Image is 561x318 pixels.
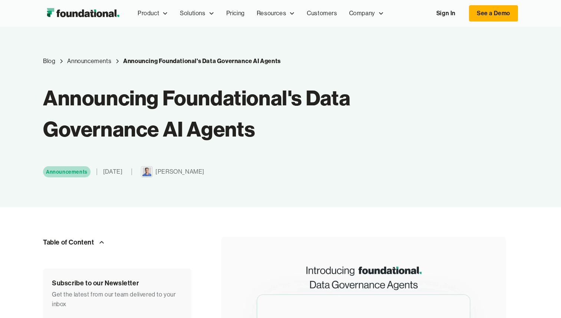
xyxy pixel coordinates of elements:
a: Category [67,56,111,66]
div: Announcements [46,168,88,176]
a: Current blog [123,56,281,66]
div: Announcements [67,56,111,66]
div: Announcing Foundational's Data Governance AI Agents [123,56,281,66]
a: Blog [43,56,55,66]
img: Arrow [97,238,106,247]
div: Company [349,9,375,18]
a: Pricing [220,1,251,26]
div: [DATE] [103,167,123,177]
div: Resources [257,9,286,18]
a: See a Demo [469,5,518,22]
a: Category [43,166,91,177]
a: Sign In [429,6,463,21]
div: Get the latest from our team delivered to your inbox [52,290,183,309]
div: Table of Content [43,237,94,248]
a: Customers [301,1,343,26]
div: Solutions [180,9,205,18]
img: Foundational Logo [43,6,123,21]
div: Subscribe to our Newsletter [52,278,183,289]
div: Product [138,9,159,18]
h1: Announcing Foundational's Data Governance AI Agents [43,82,423,145]
div: [PERSON_NAME] [155,167,204,177]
